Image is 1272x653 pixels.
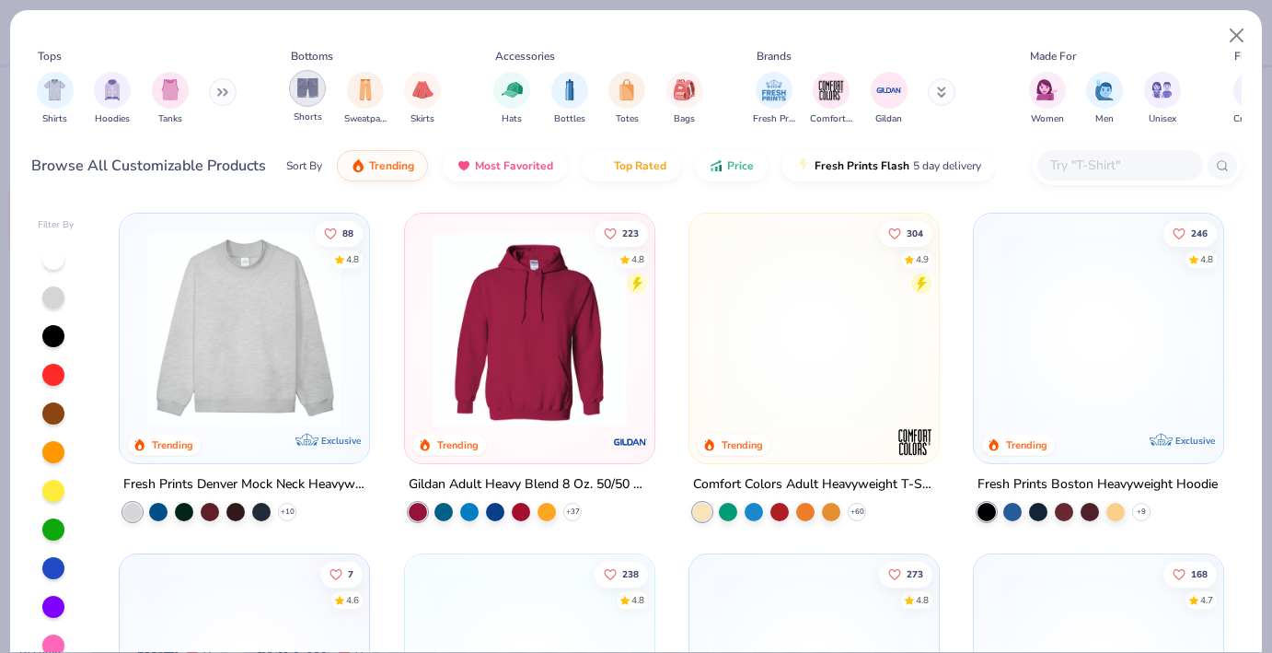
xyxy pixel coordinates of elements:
span: Fresh Prints Flash [815,158,909,173]
div: Made For [1030,48,1076,64]
div: Sort By [286,157,322,174]
div: filter for Shirts [37,72,74,126]
button: filter button [94,72,131,126]
div: Browse All Customizable Products [31,155,266,177]
div: Bottoms [291,48,333,64]
img: Comfort Colors Image [817,76,845,104]
span: Trending [369,158,414,173]
div: 4.6 [346,594,359,608]
img: Hats Image [502,79,523,100]
span: 238 [621,570,638,579]
span: + 60 [850,507,863,518]
div: filter for Hoodies [94,72,131,126]
span: Fresh Prints [753,112,795,126]
span: Bags [674,112,695,126]
button: filter button [344,72,387,126]
button: filter button [289,72,326,126]
button: filter button [1233,72,1270,126]
span: 223 [621,228,638,238]
div: 4.7 [1200,594,1213,608]
div: 4.9 [916,252,929,266]
span: Totes [616,112,639,126]
div: 4.8 [916,594,929,608]
img: e55d29c3-c55d-459c-bfd9-9b1c499ab3c6 [920,232,1133,426]
span: Sweatpants [344,112,387,126]
img: Shirts Image [44,79,65,100]
button: Top Rated [582,150,680,181]
button: Price [695,150,768,181]
img: most_fav.gif [457,158,471,173]
span: 246 [1191,228,1208,238]
span: Shirts [42,112,67,126]
button: filter button [152,72,189,126]
img: Skirts Image [412,79,434,100]
button: filter button [1086,72,1123,126]
button: filter button [1144,72,1181,126]
div: filter for Totes [608,72,645,126]
span: Hats [502,112,522,126]
div: 4.8 [1200,252,1213,266]
img: Bags Image [674,79,694,100]
img: 01756b78-01f6-4cc6-8d8a-3c30c1a0c8ac [423,232,636,426]
button: Fresh Prints Flash5 day delivery [782,150,995,181]
span: Price [727,158,754,173]
div: 4.8 [630,252,643,266]
button: filter button [1029,72,1066,126]
button: Like [879,562,932,588]
span: 304 [907,228,923,238]
img: a164e800-7022-4571-a324-30c76f641635 [636,232,849,426]
div: Tops [38,48,62,64]
button: Close [1220,18,1255,53]
div: Brands [757,48,792,64]
button: filter button [493,72,530,126]
span: 168 [1191,570,1208,579]
div: filter for Bags [666,72,703,126]
img: Men Image [1094,79,1115,100]
span: Cropped [1233,112,1270,126]
button: Most Favorited [443,150,567,181]
div: 4.8 [346,252,359,266]
img: trending.gif [351,158,365,173]
span: Bottles [554,112,585,126]
img: 029b8af0-80e6-406f-9fdc-fdf898547912 [708,232,920,426]
span: + 9 [1137,507,1146,518]
span: Shorts [294,111,322,124]
span: Comfort Colors [810,112,852,126]
div: filter for Gildan [871,72,908,126]
img: flash.gif [796,158,811,173]
div: filter for Cropped [1233,72,1270,126]
img: Gildan logo [612,424,649,461]
div: 4.8 [630,594,643,608]
div: Gildan Adult Heavy Blend 8 Oz. 50/50 Hooded Sweatshirt [409,473,651,496]
img: Bottles Image [560,79,580,100]
span: Exclusive [1175,435,1215,447]
img: f5d85501-0dbb-4ee4-b115-c08fa3845d83 [138,232,351,426]
img: Comfort Colors logo [896,424,933,461]
div: filter for Sweatpants [344,72,387,126]
div: filter for Women [1029,72,1066,126]
button: filter button [666,72,703,126]
button: Like [315,220,363,246]
button: Trending [337,150,428,181]
div: filter for Bottles [551,72,588,126]
img: Gildan Image [875,76,903,104]
button: filter button [871,72,908,126]
button: filter button [404,72,441,126]
div: Fresh Prints Boston Heavyweight Hoodie [977,473,1218,496]
img: Tanks Image [160,79,180,100]
div: Fits [1234,48,1253,64]
div: filter for Men [1086,72,1123,126]
button: filter button [608,72,645,126]
span: Top Rated [614,158,666,173]
img: Unisex Image [1151,79,1173,100]
div: filter for Skirts [404,72,441,126]
button: Like [594,562,647,588]
img: Sweatpants Image [355,79,376,100]
span: + 37 [565,507,579,518]
span: Tanks [158,112,182,126]
div: Filter By [38,218,75,232]
img: Cropped Image [1241,79,1262,100]
div: Comfort Colors Adult Heavyweight T-Shirt [693,473,935,496]
div: filter for Fresh Prints [753,72,795,126]
span: Hoodies [95,112,130,126]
